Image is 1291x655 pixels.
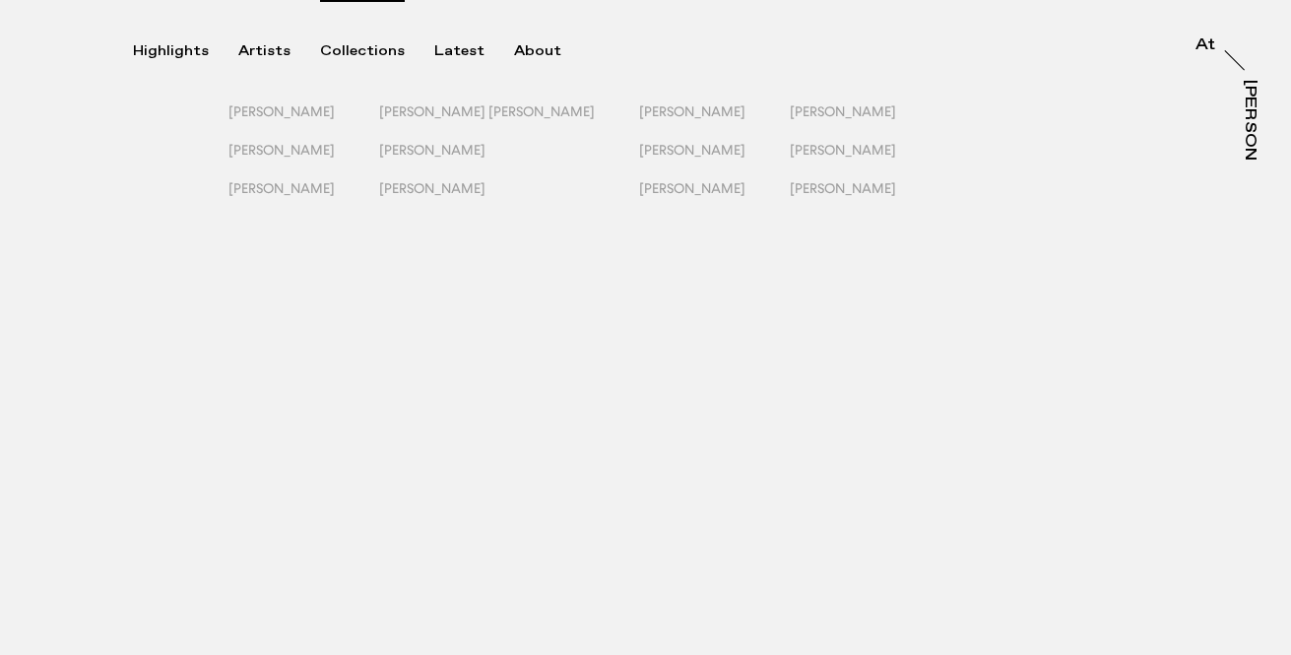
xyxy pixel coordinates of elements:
[639,180,745,196] span: [PERSON_NAME]
[639,103,745,119] span: [PERSON_NAME]
[639,142,790,180] button: [PERSON_NAME]
[379,142,485,158] span: [PERSON_NAME]
[379,142,639,180] button: [PERSON_NAME]
[639,142,745,158] span: [PERSON_NAME]
[639,180,790,219] button: [PERSON_NAME]
[228,142,335,158] span: [PERSON_NAME]
[1242,80,1258,231] div: [PERSON_NAME]
[228,180,379,219] button: [PERSON_NAME]
[434,42,514,60] button: Latest
[790,180,940,219] button: [PERSON_NAME]
[379,103,639,142] button: [PERSON_NAME] [PERSON_NAME]
[1238,80,1258,161] a: [PERSON_NAME]
[379,180,639,219] button: [PERSON_NAME]
[228,142,379,180] button: [PERSON_NAME]
[238,42,320,60] button: Artists
[514,42,561,60] div: About
[228,180,335,196] span: [PERSON_NAME]
[379,180,485,196] span: [PERSON_NAME]
[1195,37,1215,57] a: At
[320,42,434,60] button: Collections
[790,103,940,142] button: [PERSON_NAME]
[133,42,238,60] button: Highlights
[228,103,335,119] span: [PERSON_NAME]
[434,42,484,60] div: Latest
[790,180,896,196] span: [PERSON_NAME]
[228,103,379,142] button: [PERSON_NAME]
[790,103,896,119] span: [PERSON_NAME]
[379,103,595,119] span: [PERSON_NAME] [PERSON_NAME]
[639,103,790,142] button: [PERSON_NAME]
[238,42,290,60] div: Artists
[133,42,209,60] div: Highlights
[790,142,896,158] span: [PERSON_NAME]
[514,42,591,60] button: About
[790,142,940,180] button: [PERSON_NAME]
[320,42,405,60] div: Collections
